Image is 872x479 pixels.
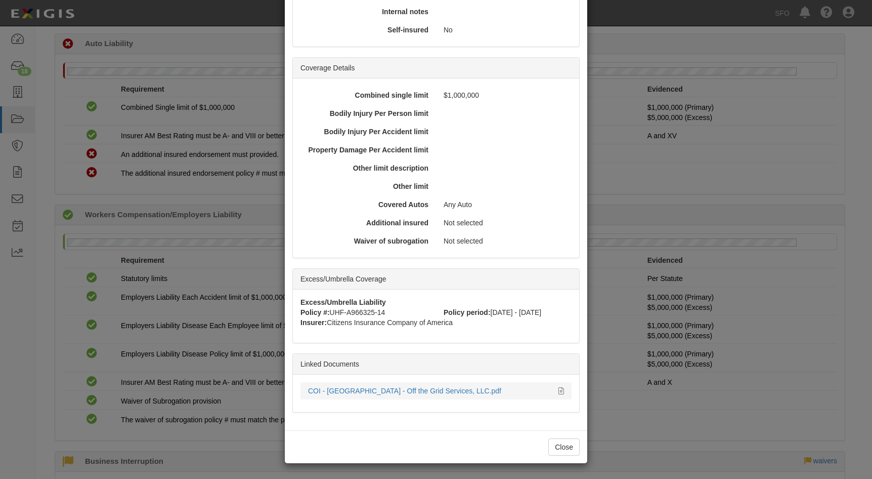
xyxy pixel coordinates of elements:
strong: Excess/Umbrella Liability [300,298,386,306]
strong: Policy #: [300,308,330,316]
div: Not selected [436,218,575,228]
div: Other limit [297,181,436,191]
div: [DATE] - [DATE] [436,307,579,317]
div: Additional insured [297,218,436,228]
strong: Insurer: [300,318,327,327]
div: Citizens Insurance Company of America [293,317,579,328]
div: Bodily Injury Per Person limit [297,108,436,118]
div: Linked Documents [293,354,579,375]
div: Coverage Details [293,58,579,78]
div: Excess/Umbrella Coverage [293,269,579,290]
a: COI - [GEOGRAPHIC_DATA] - Off the Grid Services, LLC.pdf [308,387,501,395]
div: Internal notes [297,7,436,17]
button: Close [548,438,580,456]
div: Property Damage Per Accident limit [297,145,436,155]
div: Other limit description [297,163,436,173]
div: UHF-A966325-14 [293,307,436,317]
strong: Policy period: [444,308,491,316]
div: $1,000,000 [436,90,575,100]
div: Waiver of subrogation [297,236,436,246]
div: Covered Autos [297,199,436,210]
div: Not selected [436,236,575,246]
div: COI - San Francisco International Airport - Off the Grid Services, LLC.pdf [308,386,551,396]
div: Any Auto [436,199,575,210]
div: No [436,25,575,35]
div: Combined single limit [297,90,436,100]
div: Self-insured [297,25,436,35]
div: Bodily Injury Per Accident limit [297,127,436,137]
